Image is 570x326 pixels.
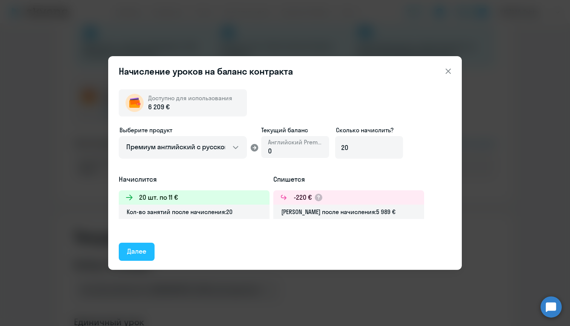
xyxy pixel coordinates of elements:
h3: -220 € [294,193,312,202]
div: [PERSON_NAME] после начисления: 5 989 € [273,205,424,219]
span: Английский Premium [268,138,322,146]
h3: 20 шт. по 11 € [139,193,178,202]
div: Далее [127,246,146,256]
header: Начисление уроков на баланс контракта [108,65,462,77]
h5: Спишется [273,174,424,184]
img: wallet-circle.png [126,94,144,112]
span: 0 [268,147,272,155]
span: Текущий баланс [261,126,329,135]
span: Доступно для использования [148,94,232,102]
div: Кол-во занятий после начисления: 20 [119,205,270,219]
span: Выберите продукт [120,126,172,134]
span: Сколько начислить? [336,126,394,134]
button: Далее [119,243,155,261]
h5: Начислится [119,174,270,184]
span: 6 209 € [148,102,170,112]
